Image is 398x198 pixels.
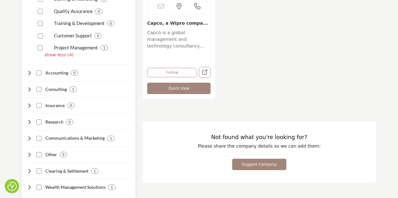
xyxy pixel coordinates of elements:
h4: Wealth Management Solutions: Providing comprehensive wealth management services to high-net-worth... [45,184,106,190]
h4: Consulting: Providing strategic, operational, and technical consulting services to securities ind... [45,86,67,93]
b: 0 [62,152,64,157]
div: 1 Results For Communications & Marketing [107,136,114,141]
b: 0 [70,103,72,108]
button: Suggest Company [232,159,287,170]
div: 1 Results For Project Management [101,45,108,51]
b: 0 [98,9,100,14]
b: 0 [97,34,99,38]
b: 1 [72,87,74,92]
h4: Clearing & Settlement: Facilitating the efficient processing, clearing, and settlement of securit... [45,168,88,174]
input: Select Quality Assurance checkbox [38,9,43,14]
b: 1 [111,185,113,189]
span: Suggest Company [242,162,277,167]
h4: Other: Encompassing various other services and organizations supporting the securities industry e... [45,151,57,158]
p: Customer Support: Providing customer support services to securities industry clients and their cu... [54,32,92,39]
input: Select Training & Development checkbox [38,21,43,26]
a: Open capco-a-wipro-company in new tab [199,67,211,78]
p: Capco is a global management and technology consultancy specializing in driving transformation in... [147,29,211,51]
input: Select Consulting checkbox [36,87,42,92]
h3: Capco, a Wipro company [147,20,211,26]
b: 0 [69,120,71,124]
h4: Insurance: Offering insurance solutions to protect securities industry firms from various risks. [45,102,65,109]
a: Capco is a global management and technology consultancy specializing in driving transformation in... [147,28,211,51]
h4: Accounting: Providing financial reporting, auditing, tax, and advisory services to securities ind... [45,70,68,76]
span: Please share the company details so we can add them: [198,144,321,149]
div: 1 Results For Consulting [69,86,77,92]
h4: Communications & Marketing: Delivering marketing, public relations, and investor relations servic... [45,135,105,141]
b: 1 [103,46,105,50]
input: Select Clearing & Settlement checkbox [36,169,42,174]
p: Training & Development: Providing training and professional development programs for securities i... [54,20,105,27]
input: Select Other checkbox [36,152,42,157]
div: 0 Results For Research [66,119,73,125]
button: Follow [147,68,197,77]
div: 0 Results For Customer Support [95,33,102,39]
input: Select Communications & Marketing checkbox [36,136,42,141]
input: Select Project Management checkbox [38,45,43,50]
input: Select Customer Support checkbox [38,33,43,38]
img: Revisit consent button [7,182,17,191]
input: Select Research checkbox [36,119,42,125]
div: 0 Results For Quality Assurance [95,9,102,14]
div: 1 Results For Wealth Management Solutions [108,184,115,190]
div: 0 Results For Training & Development [107,21,114,26]
input: Select Insurance checkbox [36,103,42,108]
button: Consent Preferences [7,182,17,191]
input: Select Wealth Management Solutions checkbox [36,185,42,190]
b: 0 [73,71,75,75]
h4: Research: Conducting market, financial, economic, and industry research for securities industry p... [45,119,63,125]
p: Quality Assurance: Ensuring the quality and accuracy of processes and outputs in the securities i... [54,8,93,15]
p: Project Management: Overseeing and managing projects for securities industry firms. [54,44,98,51]
a: Capco, a Wipro compa... [147,21,208,26]
div: 0 Results For Other [60,152,67,157]
div: 0 Results For Insurance [67,103,75,108]
b: 0 [110,21,112,26]
p: show less (4) [44,52,130,58]
div: 0 Results For Accounting [71,70,78,76]
b: 1 [110,136,112,141]
div: 1 Results For Clearing & Settlement [91,168,98,174]
h3: Not found what you're looking for? [155,134,363,141]
b: 1 [94,169,96,173]
input: Select Accounting checkbox [36,70,42,75]
button: Quick View [147,83,211,94]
